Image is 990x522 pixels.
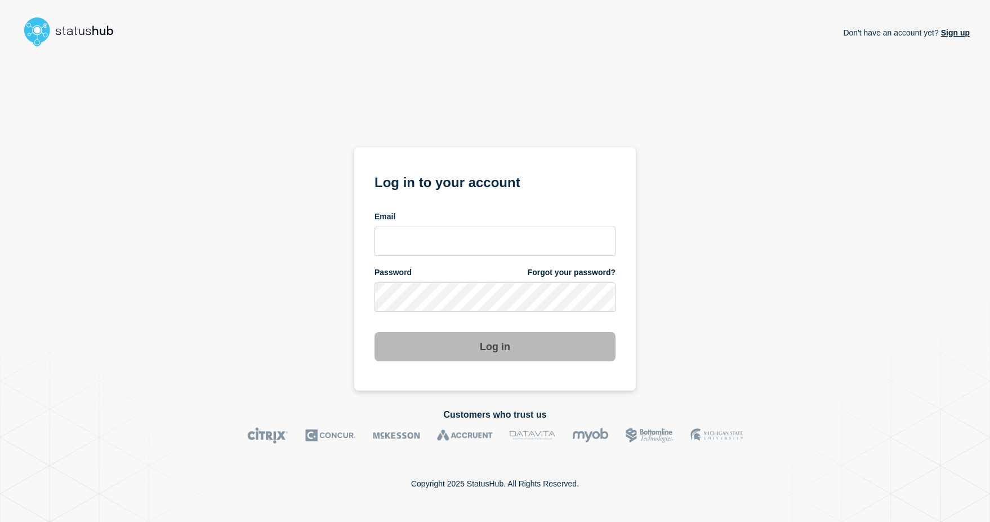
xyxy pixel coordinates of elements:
[528,267,616,278] a: Forgot your password?
[374,282,616,312] input: password input
[510,427,555,444] img: DataVita logo
[572,427,609,444] img: myob logo
[843,19,970,46] p: Don't have an account yet?
[374,267,412,278] span: Password
[437,427,493,444] img: Accruent logo
[374,227,616,256] input: email input
[373,427,420,444] img: McKesson logo
[305,427,356,444] img: Concur logo
[20,410,970,420] h2: Customers who trust us
[374,332,616,361] button: Log in
[939,28,970,37] a: Sign up
[374,211,395,222] span: Email
[20,14,127,50] img: StatusHub logo
[374,171,616,192] h1: Log in to your account
[247,427,288,444] img: Citrix logo
[626,427,674,444] img: Bottomline logo
[411,479,579,488] p: Copyright 2025 StatusHub. All Rights Reserved.
[690,427,743,444] img: MSU logo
